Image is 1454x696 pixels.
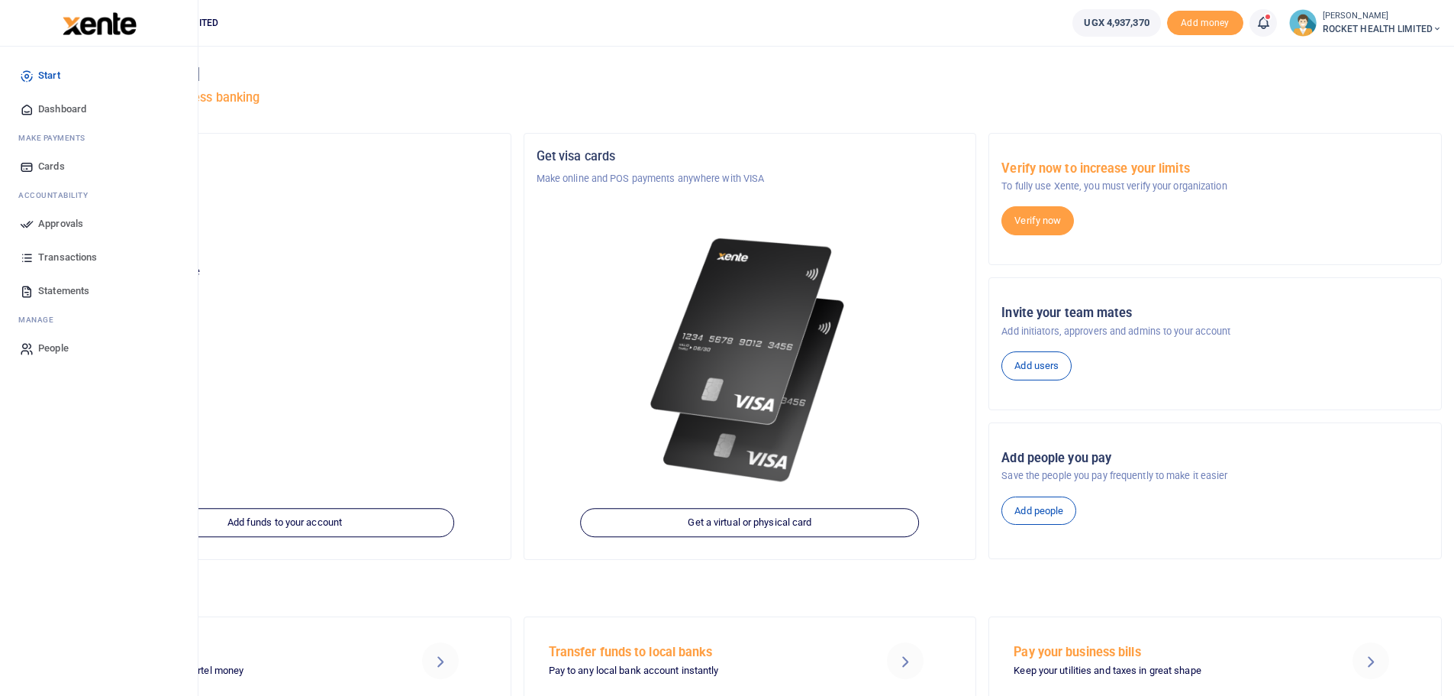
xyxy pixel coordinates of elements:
img: logo-large [63,12,137,35]
a: logo-small logo-large logo-large [61,17,137,28]
a: Add users [1001,351,1072,380]
a: profile-user [PERSON_NAME] ROCKET HEALTH LIMITED [1289,9,1442,37]
span: Transactions [38,250,97,265]
h5: Account [71,208,498,223]
p: ROCKET HEALTH LIMITED [71,231,498,246]
h5: Invite your team mates [1001,306,1429,321]
li: M [12,126,185,150]
a: Get a virtual or physical card [581,509,920,538]
span: countability [30,189,88,201]
a: Cards [12,150,185,183]
p: Make online and POS payments anywhere with VISA [537,171,964,186]
h5: Transfer funds to local banks [549,645,848,660]
p: Keep your utilities and taxes in great shape [1014,663,1313,679]
h5: UGX 4,937,370 [71,283,498,299]
span: Dashboard [38,102,86,117]
small: [PERSON_NAME] [1323,10,1442,23]
a: Start [12,59,185,92]
h4: Hello [PERSON_NAME] [58,66,1442,83]
h5: Get visa cards [537,149,964,164]
p: Add initiators, approvers and admins to your account [1001,324,1429,339]
span: ake Payments [26,132,85,144]
p: Your current account balance [71,264,498,280]
h5: Verify now to increase your limits [1001,161,1429,176]
li: M [12,308,185,332]
p: Save the people you pay frequently to make it easier [1001,468,1429,484]
a: Add money [1167,16,1243,28]
a: Transactions [12,241,185,274]
a: Add funds to your account [115,509,454,538]
h5: Add people you pay [1001,451,1429,466]
img: profile-user [1289,9,1317,37]
h4: Make a transaction [58,580,1442,597]
span: anage [26,314,54,325]
a: People [12,332,185,365]
h5: Welcome to better business banking [58,90,1442,105]
h5: Organization [71,149,498,164]
span: Approvals [38,216,83,231]
a: UGX 4,937,370 [1072,9,1160,37]
a: Verify now [1001,206,1074,235]
h5: Send Mobile Money [83,645,382,660]
h5: Pay your business bills [1014,645,1313,660]
li: Wallet ballance [1066,9,1166,37]
a: Statements [12,274,185,308]
span: ROCKET HEALTH LIMITED [1323,22,1442,36]
a: Add people [1001,497,1076,526]
span: UGX 4,937,370 [1084,15,1149,31]
a: Dashboard [12,92,185,126]
span: Add money [1167,11,1243,36]
li: Toup your wallet [1167,11,1243,36]
p: Pay to any local bank account instantly [549,663,848,679]
span: People [38,341,69,356]
span: Statements [38,283,89,299]
p: GUARDIAN HEALTH LIMITED [71,171,498,186]
span: Cards [38,159,65,174]
span: Start [38,68,60,83]
img: xente-_physical_cards.png [643,223,857,498]
li: Ac [12,183,185,207]
p: MTN mobile money and Airtel money [83,663,382,679]
a: Approvals [12,207,185,241]
p: To fully use Xente, you must verify your organization [1001,179,1429,194]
